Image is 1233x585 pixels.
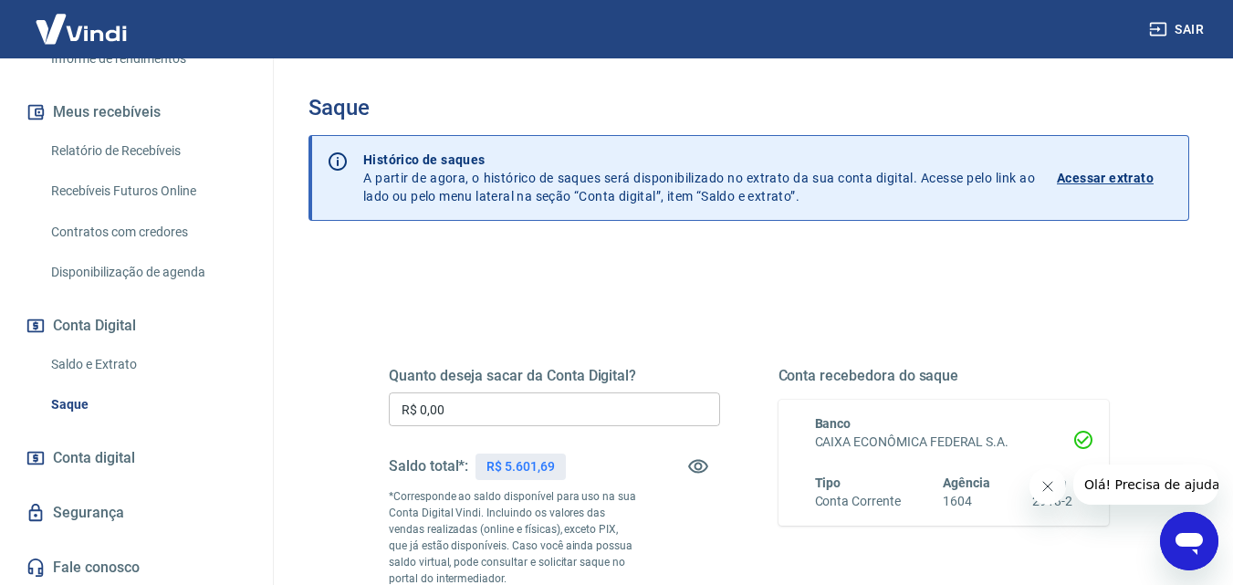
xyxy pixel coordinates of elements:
a: Saque [44,386,251,423]
img: Vindi [22,1,141,57]
a: Conta digital [22,438,251,478]
button: Meus recebíveis [22,92,251,132]
iframe: Mensagem da empresa [1073,465,1218,505]
p: A partir de agora, o histórico de saques será disponibilizado no extrato da sua conta digital. Ac... [363,151,1035,205]
a: Informe de rendimentos [44,40,251,78]
p: Histórico de saques [363,151,1035,169]
a: Relatório de Recebíveis [44,132,251,170]
h3: Saque [308,95,1189,120]
a: Segurança [22,493,251,533]
a: Contratos com credores [44,214,251,251]
a: Disponibilização de agenda [44,254,251,291]
span: Olá! Precisa de ajuda? [11,13,153,27]
iframe: Botão para abrir a janela de mensagens [1160,512,1218,570]
a: Acessar extrato [1057,151,1174,205]
a: Saldo e Extrato [44,346,251,383]
h6: 1604 [943,492,990,511]
span: Conta digital [53,445,135,471]
button: Sair [1145,13,1211,47]
p: R$ 5.601,69 [486,457,554,476]
p: Acessar extrato [1057,169,1154,187]
h6: CAIXA ECONÔMICA FEDERAL S.A. [815,433,1073,452]
h6: Conta Corrente [815,492,901,511]
h5: Quanto deseja sacar da Conta Digital? [389,367,720,385]
a: Recebíveis Futuros Online [44,172,251,210]
button: Conta Digital [22,306,251,346]
span: Banco [815,416,852,431]
span: Tipo [815,475,841,490]
iframe: Fechar mensagem [1029,468,1066,505]
h5: Conta recebedora do saque [778,367,1110,385]
span: Agência [943,475,990,490]
h5: Saldo total*: [389,457,468,475]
